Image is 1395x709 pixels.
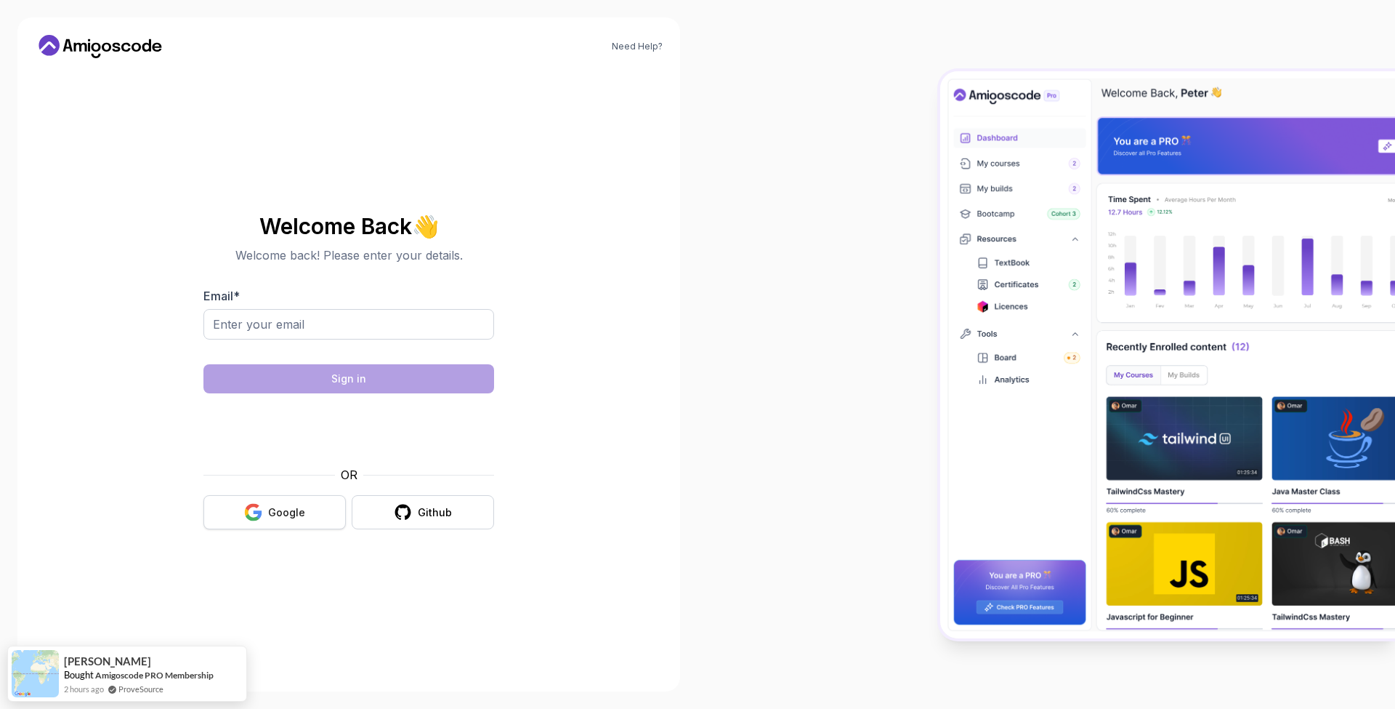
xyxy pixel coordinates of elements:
[203,309,494,340] input: Enter your email
[203,215,494,238] h2: Welcome Back
[35,35,166,58] a: Home link
[418,505,452,520] div: Github
[118,683,163,695] a: ProveSource
[612,41,663,52] a: Need Help?
[203,247,494,264] p: Welcome back! Please enter your details.
[352,495,494,529] button: Github
[239,402,458,457] iframe: Widget containing checkbox for hCaptcha security challenge
[331,372,366,386] div: Sign in
[95,670,214,681] a: Amigoscode PRO Membership
[411,212,441,241] span: 👋
[12,650,59,697] img: provesource social proof notification image
[341,466,357,484] p: OR
[64,683,104,695] span: 2 hours ago
[64,669,94,681] span: Bought
[268,505,305,520] div: Google
[203,495,346,529] button: Google
[203,289,240,303] label: Email *
[203,364,494,393] button: Sign in
[64,655,151,668] span: [PERSON_NAME]
[940,71,1395,638] img: Amigoscode Dashboard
